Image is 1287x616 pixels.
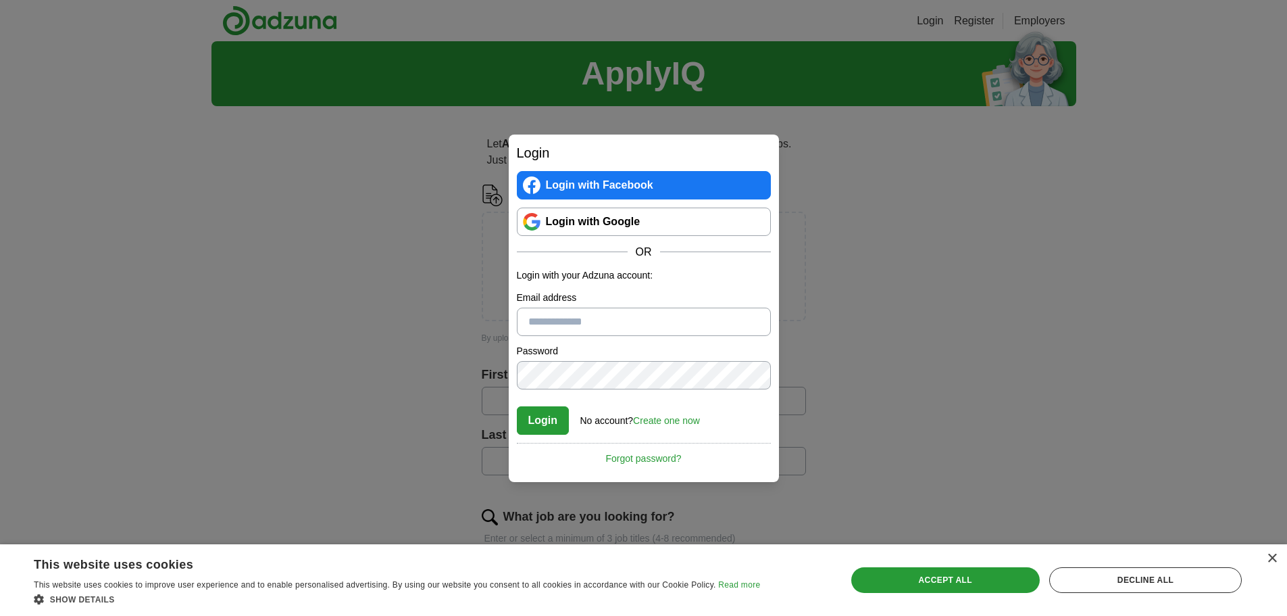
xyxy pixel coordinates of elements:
div: This website uses cookies [34,552,726,573]
span: Show details [50,595,115,605]
label: Email address [517,291,771,305]
label: Password [517,344,771,358]
span: OR [628,244,660,260]
a: Create one now [633,415,700,426]
div: No account? [580,406,700,428]
a: Login with Facebook [517,171,771,199]
button: Login [517,406,570,435]
div: Close [1267,554,1277,564]
a: Login with Google [517,208,771,236]
p: Login with your Adzuna account: [517,268,771,283]
div: Accept all [851,567,1040,593]
a: Forgot password? [517,443,771,466]
a: Read more, opens a new window [718,580,760,590]
div: Decline all [1049,567,1242,593]
span: This website uses cookies to improve user experience and to enable personalised advertising. By u... [34,580,716,590]
div: Show details [34,592,760,606]
h2: Login [517,143,771,163]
